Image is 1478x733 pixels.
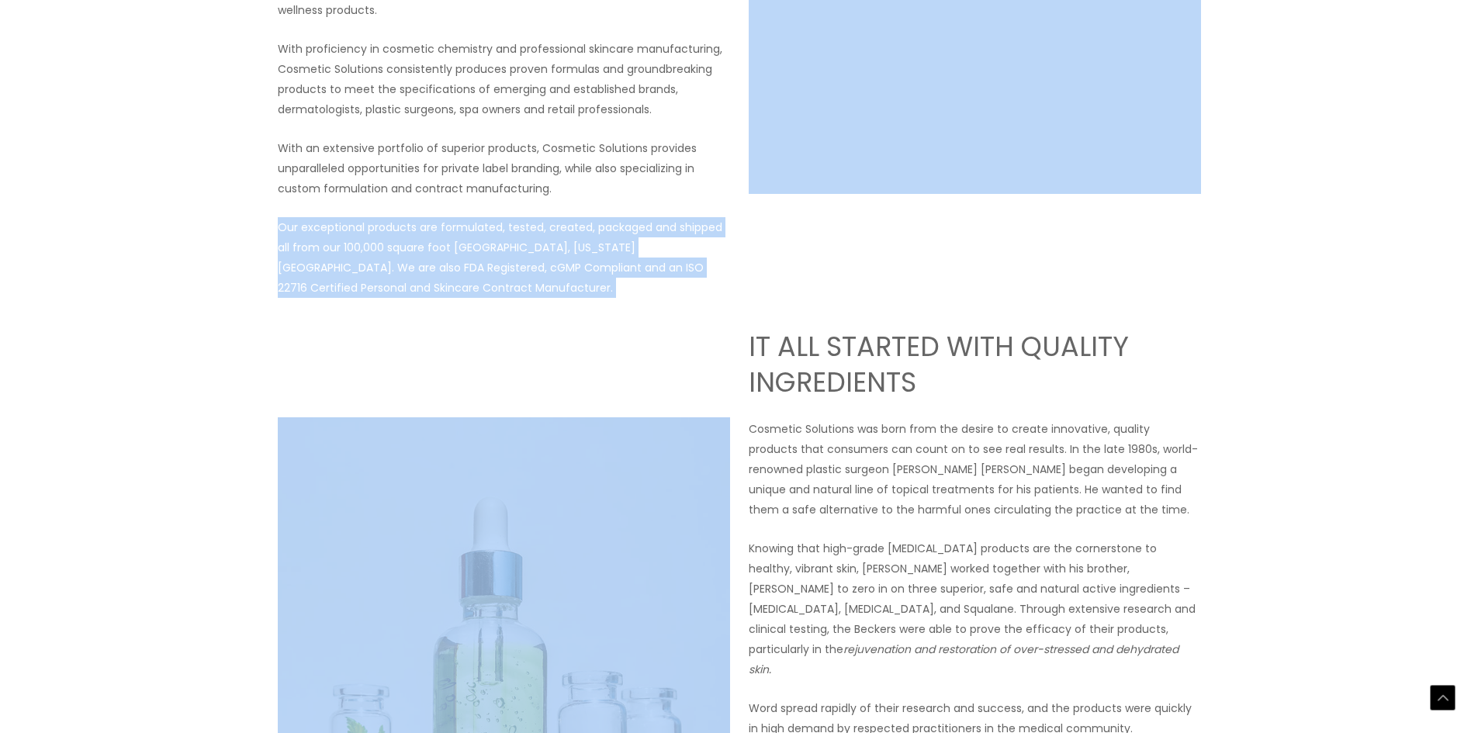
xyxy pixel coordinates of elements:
[278,138,730,199] p: With an extensive portfolio of superior products, Cosmetic Solutions provides unparalleled opport...
[749,538,1201,679] p: Knowing that high-grade [MEDICAL_DATA] products are the cornerstone to healthy, vibrant skin, [PE...
[749,419,1201,520] p: Cosmetic Solutions was born from the desire to create innovative, quality products that consumers...
[278,217,730,298] p: Our exceptional products are formulated, tested, created, packaged and shipped all from our 100,0...
[749,329,1201,399] h2: IT ALL STARTED WITH QUALITY INGREDIENTS
[278,39,730,119] p: With proficiency in cosmetic chemistry and professional skincare manufacturing, Cosmetic Solution...
[749,641,1179,677] em: rejuvenation and restoration of over-stressed and dehydrated skin.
